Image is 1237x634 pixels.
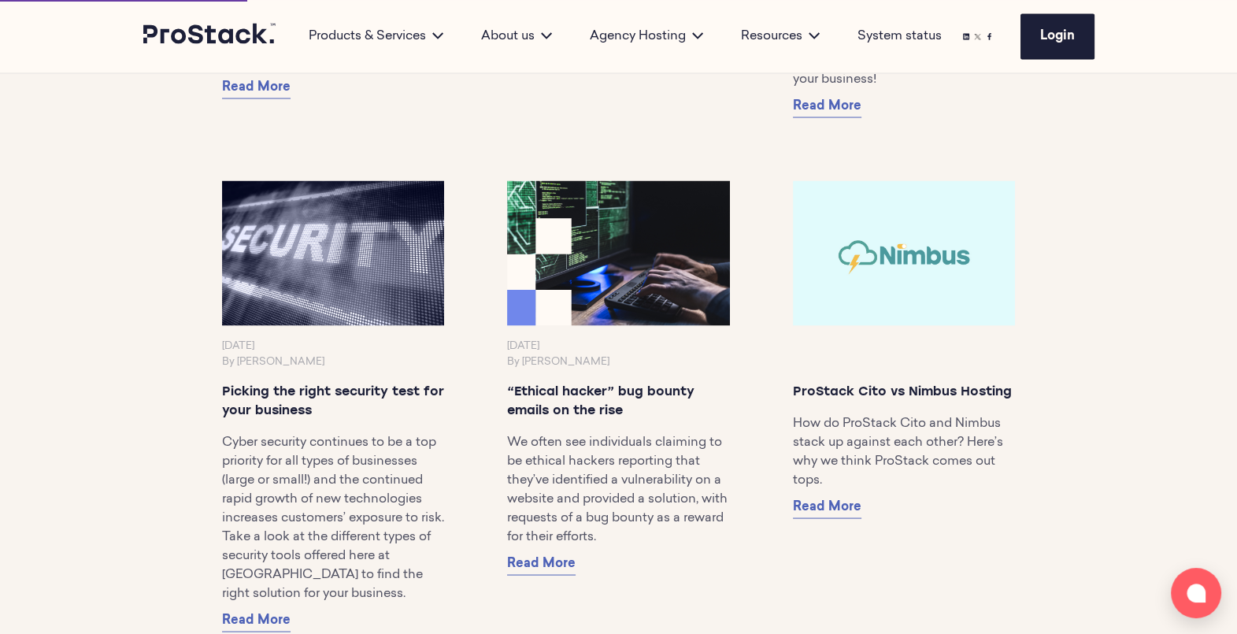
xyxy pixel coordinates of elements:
a: Read More [793,495,861,518]
span: Read More [222,614,291,626]
div: Resources [722,27,839,46]
a: Read More [507,552,576,575]
p: Cyber security continues to be a top priority for all types of businesses (large or small!) and t... [222,432,445,602]
span: Read More [222,80,291,93]
p: By [PERSON_NAME] [507,354,730,369]
p: [DATE] [507,338,730,354]
p: How do ProStack Cito and Nimbus stack up against each other? Here’s why we think ProStack comes o... [793,413,1016,489]
span: Read More [793,99,861,112]
span: Read More [507,557,576,569]
img: Prostack-BlogImage-July25-EthicalHacker-768x468.png [507,180,730,325]
p: Picking the right security test for your business [222,382,445,420]
img: pen-768x468.png [222,180,445,325]
div: Agency Hosting [571,27,722,46]
p: “Ethical hacker” bug bounty emails on the rise [507,382,730,420]
p: We often see individuals claiming to be ethical hackers reporting that they’ve identified a vulne... [507,432,730,546]
a: Prostack logo [143,23,277,50]
div: Products & Services [290,27,462,46]
div: About us [462,27,571,46]
p: By [PERSON_NAME] [222,354,445,369]
p: ProStack Cito vs Nimbus Hosting [793,382,1016,401]
a: Read More [222,76,291,98]
img: Prostack-BlogImage-Header-Sep25-NimbusvsCito-1-768x468.jpg [793,180,1016,325]
a: Read More [793,95,861,117]
a: System status [857,27,942,46]
button: Open chat window [1171,568,1221,618]
span: Read More [793,500,861,513]
span: Login [1040,30,1075,43]
p: [DATE] [222,338,445,354]
a: Read More [222,609,291,632]
a: Login [1020,13,1094,59]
